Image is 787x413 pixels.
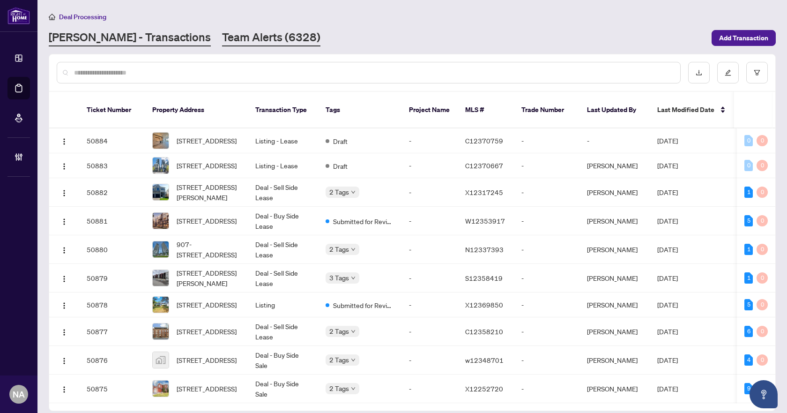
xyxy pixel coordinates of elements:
[514,375,579,403] td: -
[57,213,72,228] button: Logo
[757,326,768,337] div: 0
[79,264,145,293] td: 50879
[401,207,458,235] td: -
[177,383,237,394] span: [STREET_ADDRESS]
[351,358,356,362] span: down
[57,158,72,173] button: Logo
[333,216,394,226] span: Submitted for Review
[401,235,458,264] td: -
[177,355,237,365] span: [STREET_ADDRESS]
[657,300,678,309] span: [DATE]
[401,293,458,317] td: -
[657,384,678,393] span: [DATE]
[750,380,778,408] button: Open asap
[49,30,211,46] a: [PERSON_NAME] - Transactions
[153,158,169,173] img: thumbnail-img
[153,297,169,313] img: thumbnail-img
[79,178,145,207] td: 50882
[153,323,169,339] img: thumbnail-img
[248,207,318,235] td: Deal - Buy Side Lease
[657,105,714,115] span: Last Modified Date
[465,217,505,225] span: W12353917
[744,135,753,146] div: 0
[329,383,349,394] span: 2 Tags
[60,138,68,145] img: Logo
[79,153,145,178] td: 50883
[717,62,739,83] button: edit
[465,161,503,170] span: C12370667
[79,317,145,346] td: 50877
[579,317,650,346] td: [PERSON_NAME]
[329,326,349,337] span: 2 Tags
[60,247,68,254] img: Logo
[248,92,318,128] th: Transaction Type
[757,135,768,146] div: 0
[222,30,320,46] a: Team Alerts (6328)
[579,178,650,207] td: [PERSON_NAME]
[757,160,768,171] div: 0
[329,272,349,283] span: 3 Tags
[514,128,579,153] td: -
[514,207,579,235] td: -
[57,270,72,285] button: Logo
[177,300,237,310] span: [STREET_ADDRESS]
[465,136,503,145] span: C12370759
[657,188,678,196] span: [DATE]
[657,161,678,170] span: [DATE]
[79,375,145,403] td: 50875
[712,30,776,46] button: Add Transaction
[514,178,579,207] td: -
[401,128,458,153] td: -
[57,324,72,339] button: Logo
[744,383,753,394] div: 9
[744,160,753,171] div: 0
[79,207,145,235] td: 50881
[514,264,579,293] td: -
[153,133,169,149] img: thumbnail-img
[744,299,753,310] div: 5
[719,30,768,45] span: Add Transaction
[465,384,503,393] span: X12252720
[657,245,678,254] span: [DATE]
[177,216,237,226] span: [STREET_ADDRESS]
[757,354,768,366] div: 0
[757,244,768,255] div: 0
[145,92,248,128] th: Property Address
[514,317,579,346] td: -
[579,293,650,317] td: [PERSON_NAME]
[744,354,753,366] div: 4
[657,327,678,336] span: [DATE]
[754,69,760,76] span: filter
[177,182,240,203] span: [STREET_ADDRESS][PERSON_NAME]
[514,293,579,317] td: -
[725,69,731,76] span: edit
[401,178,458,207] td: -
[153,184,169,200] img: thumbnail-img
[579,375,650,403] td: [PERSON_NAME]
[248,293,318,317] td: Listing
[657,136,678,145] span: [DATE]
[79,346,145,375] td: 50876
[688,62,710,83] button: download
[657,356,678,364] span: [DATE]
[59,13,106,21] span: Deal Processing
[60,357,68,365] img: Logo
[744,187,753,198] div: 1
[60,386,68,393] img: Logo
[579,153,650,178] td: [PERSON_NAME]
[401,375,458,403] td: -
[351,190,356,195] span: down
[657,217,678,225] span: [DATE]
[248,153,318,178] td: Listing - Lease
[351,386,356,391] span: down
[465,356,504,364] span: w12348701
[57,185,72,200] button: Logo
[248,264,318,293] td: Deal - Sell Side Lease
[744,215,753,226] div: 5
[248,128,318,153] td: Listing - Lease
[177,326,237,337] span: [STREET_ADDRESS]
[401,92,458,128] th: Project Name
[351,247,356,252] span: down
[177,135,237,146] span: [STREET_ADDRESS]
[333,136,348,146] span: Draft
